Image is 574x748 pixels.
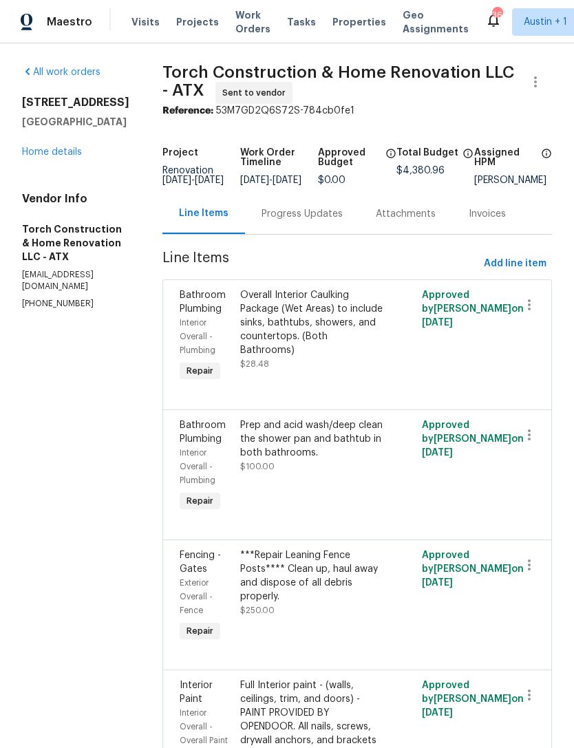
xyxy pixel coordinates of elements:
[162,166,224,185] span: Renovation
[474,148,537,167] h5: Assigned HPM
[240,606,275,615] span: $250.00
[162,148,198,158] h5: Project
[478,251,552,277] button: Add line item
[22,67,100,77] a: All work orders
[180,579,213,615] span: Exterior Overall - Fence
[240,360,269,368] span: $28.48
[22,96,129,109] h2: [STREET_ADDRESS]
[492,8,502,22] div: 36
[22,192,129,206] h4: Vendor Info
[180,290,226,314] span: Bathroom Plumbing
[318,175,346,185] span: $0.00
[181,364,219,378] span: Repair
[422,448,453,458] span: [DATE]
[385,148,396,175] span: The total cost of line items that have been approved by both Opendoor and the Trade Partner. This...
[422,318,453,328] span: [DATE]
[181,624,219,638] span: Repair
[162,175,191,185] span: [DATE]
[396,148,458,158] h5: Total Budget
[524,15,567,29] span: Austin + 1
[180,681,213,704] span: Interior Paint
[162,251,478,277] span: Line Items
[179,206,228,220] div: Line Items
[240,418,383,460] div: Prep and acid wash/deep clean the shower pan and bathtub in both bathrooms.
[396,166,445,175] span: $4,380.96
[541,148,552,175] span: The hpm assigned to this work order.
[403,8,469,36] span: Geo Assignments
[240,175,269,185] span: [DATE]
[484,255,546,273] span: Add line item
[474,175,552,185] div: [PERSON_NAME]
[469,207,506,221] div: Invoices
[422,420,524,458] span: Approved by [PERSON_NAME] on
[287,17,316,27] span: Tasks
[176,15,219,29] span: Projects
[332,15,386,29] span: Properties
[162,64,514,98] span: Torch Construction & Home Renovation LLC - ATX
[162,106,213,116] b: Reference:
[318,148,381,167] h5: Approved Budget
[22,147,82,157] a: Home details
[422,290,524,328] span: Approved by [PERSON_NAME] on
[180,449,215,484] span: Interior Overall - Plumbing
[240,462,275,471] span: $100.00
[422,578,453,588] span: [DATE]
[162,104,552,118] div: 53M7GD2Q6S72S-784cb0fe1
[422,708,453,718] span: [DATE]
[262,207,343,221] div: Progress Updates
[180,709,228,745] span: Interior Overall - Overall Paint
[240,148,318,167] h5: Work Order Timeline
[47,15,92,29] span: Maestro
[422,551,524,588] span: Approved by [PERSON_NAME] on
[376,207,436,221] div: Attachments
[195,175,224,185] span: [DATE]
[222,86,291,100] span: Sent to vendor
[180,319,215,354] span: Interior Overall - Plumbing
[240,288,383,357] div: Overall Interior Caulking Package (Wet Areas) to include sinks, bathtubs, showers, and countertop...
[22,115,129,129] h5: [GEOGRAPHIC_DATA]
[22,298,129,310] p: [PHONE_NUMBER]
[22,269,129,292] p: [EMAIL_ADDRESS][DOMAIN_NAME]
[180,551,221,574] span: Fencing - Gates
[240,175,301,185] span: -
[180,420,226,444] span: Bathroom Plumbing
[463,148,474,166] span: The total cost of line items that have been proposed by Opendoor. This sum includes line items th...
[181,494,219,508] span: Repair
[422,681,524,718] span: Approved by [PERSON_NAME] on
[22,222,129,264] h5: Torch Construction & Home Renovation LLC - ATX
[162,175,224,185] span: -
[235,8,270,36] span: Work Orders
[273,175,301,185] span: [DATE]
[131,15,160,29] span: Visits
[240,548,383,603] div: ***Repair Leaning Fence Posts**** Clean up, haul away and dispose of all debris properly.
